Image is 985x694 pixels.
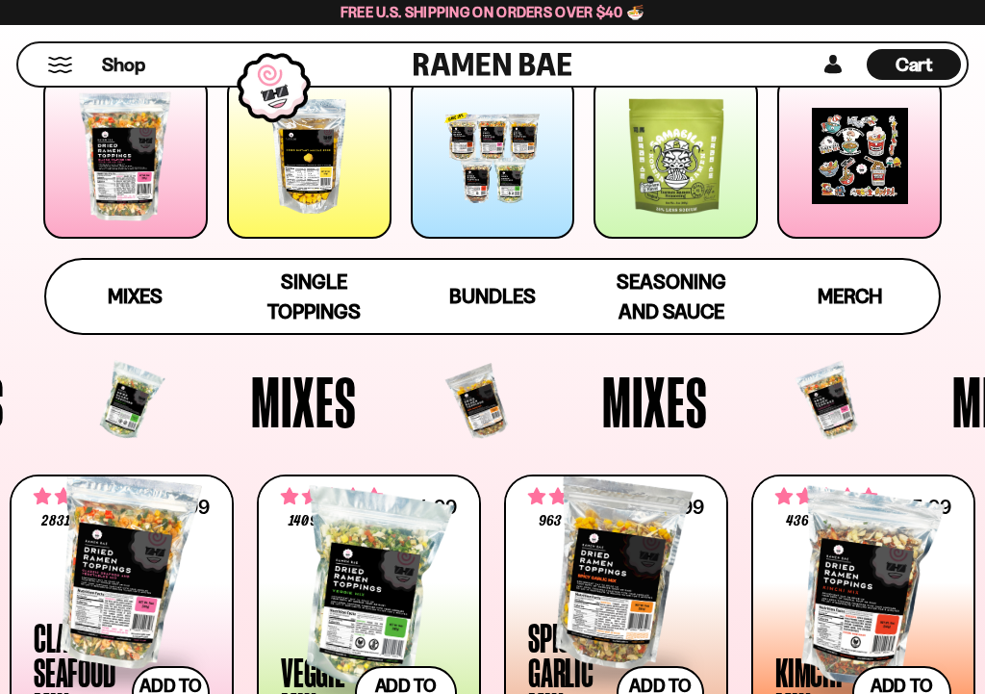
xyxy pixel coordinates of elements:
[761,260,940,333] a: Merch
[108,284,163,308] span: Mixes
[896,53,933,76] span: Cart
[818,284,882,308] span: Merch
[449,284,536,308] span: Bundles
[775,484,877,509] span: 4.76 stars
[582,260,761,333] a: Seasoning and Sauce
[403,260,582,333] a: Bundles
[341,3,645,21] span: Free U.S. Shipping on Orders over $40 🍜
[102,49,145,80] a: Shop
[47,57,73,73] button: Mobile Menu Trigger
[46,260,225,333] a: Mixes
[602,366,708,437] span: Mixes
[251,366,357,437] span: Mixes
[224,260,403,333] a: Single Toppings
[867,43,961,86] div: Cart
[617,270,726,323] span: Seasoning and Sauce
[102,52,145,78] span: Shop
[281,484,383,509] span: 4.76 stars
[267,270,361,323] span: Single Toppings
